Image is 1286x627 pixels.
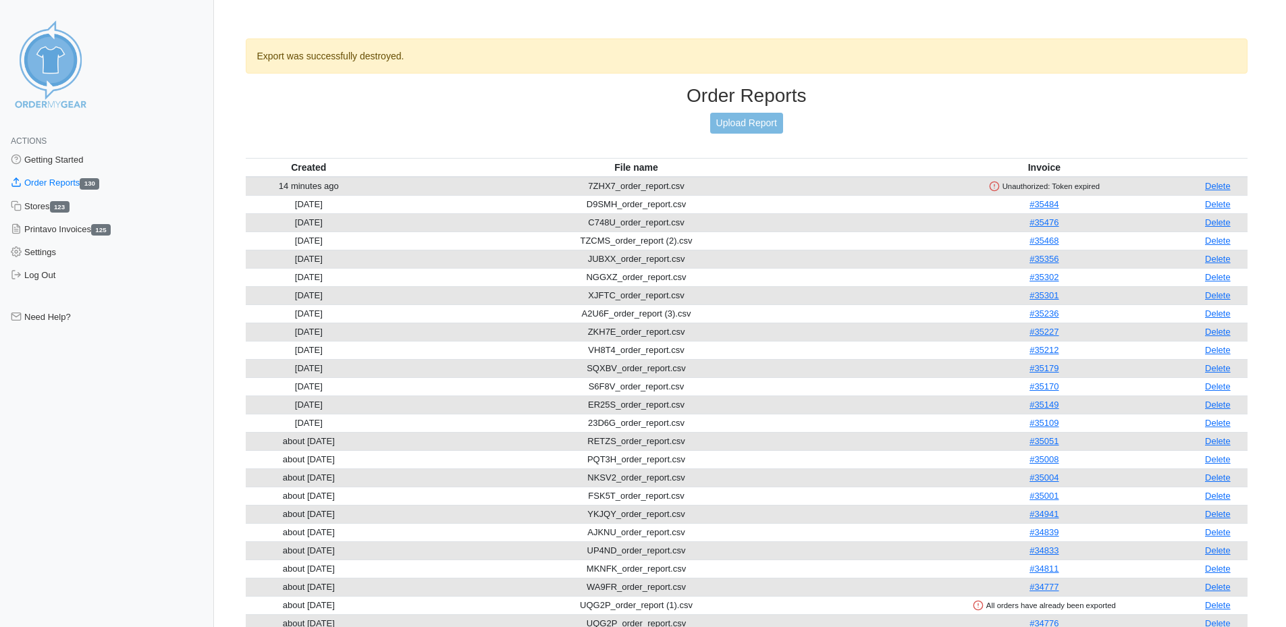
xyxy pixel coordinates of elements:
td: UP4ND_order_report.csv [372,541,901,560]
a: #35356 [1029,254,1059,264]
td: about [DATE] [246,468,373,487]
td: C748U_order_report.csv [372,213,901,231]
td: WA9FR_order_report.csv [372,578,901,596]
td: MKNFK_order_report.csv [372,560,901,578]
a: #35468 [1029,236,1059,246]
a: #35302 [1029,272,1059,282]
td: 7ZHX7_order_report.csv [372,177,901,196]
a: Delete [1205,454,1231,464]
a: Delete [1205,436,1231,446]
td: 23D6G_order_report.csv [372,414,901,432]
td: AJKNU_order_report.csv [372,523,901,541]
td: [DATE] [246,304,373,323]
td: about [DATE] [246,523,373,541]
a: #35476 [1029,217,1059,227]
td: NKSV2_order_report.csv [372,468,901,487]
td: TZCMS_order_report (2).csv [372,231,901,250]
td: [DATE] [246,213,373,231]
div: All orders have already been exported [903,599,1185,611]
td: A2U6F_order_report (3).csv [372,304,901,323]
a: Delete [1205,199,1231,209]
a: Delete [1205,381,1231,391]
a: Delete [1205,400,1231,410]
td: VH8T4_order_report.csv [372,341,901,359]
td: about [DATE] [246,560,373,578]
td: [DATE] [246,250,373,268]
td: [DATE] [246,195,373,213]
a: #35179 [1029,363,1059,373]
td: [DATE] [246,268,373,286]
a: #35212 [1029,345,1059,355]
a: #35149 [1029,400,1059,410]
td: about [DATE] [246,432,373,450]
a: #35484 [1029,199,1059,209]
td: [DATE] [246,414,373,432]
h3: Order Reports [246,84,1248,107]
a: Upload Report [710,113,783,134]
td: about [DATE] [246,450,373,468]
td: S6F8V_order_report.csv [372,377,901,396]
a: #35301 [1029,290,1059,300]
a: Delete [1205,345,1231,355]
td: about [DATE] [246,541,373,560]
a: Delete [1205,545,1231,555]
a: Delete [1205,308,1231,319]
a: #34811 [1029,564,1059,574]
a: #35236 [1029,308,1059,319]
a: #35051 [1029,436,1059,446]
a: #34833 [1029,545,1059,555]
td: SQXBV_order_report.csv [372,359,901,377]
td: PQT3H_order_report.csv [372,450,901,468]
a: Delete [1205,272,1231,282]
td: [DATE] [246,341,373,359]
a: #35008 [1029,454,1059,464]
span: Actions [11,136,47,146]
td: [DATE] [246,377,373,396]
span: 125 [91,224,111,236]
a: Delete [1205,564,1231,574]
div: Unauthorized: Token expired [903,180,1185,192]
a: Delete [1205,363,1231,373]
td: FSK5T_order_report.csv [372,487,901,505]
td: RETZS_order_report.csv [372,432,901,450]
span: 130 [80,178,99,190]
a: #34941 [1029,509,1059,519]
td: [DATE] [246,323,373,341]
th: Invoice [901,158,1188,177]
td: [DATE] [246,396,373,414]
span: 123 [50,201,70,213]
td: ZKH7E_order_report.csv [372,323,901,341]
td: 14 minutes ago [246,177,373,196]
a: Delete [1205,290,1231,300]
td: YKJQY_order_report.csv [372,505,901,523]
td: NGGXZ_order_report.csv [372,268,901,286]
th: Created [246,158,373,177]
td: about [DATE] [246,578,373,596]
td: about [DATE] [246,487,373,505]
a: Delete [1205,327,1231,337]
td: [DATE] [246,286,373,304]
a: #35004 [1029,472,1059,483]
a: #34777 [1029,582,1059,592]
td: [DATE] [246,231,373,250]
div: Export was successfully destroyed. [246,38,1248,74]
a: Delete [1205,472,1231,483]
a: #35109 [1029,418,1059,428]
a: Delete [1205,181,1231,191]
th: File name [372,158,901,177]
a: Delete [1205,509,1231,519]
a: Delete [1205,600,1231,610]
a: Delete [1205,491,1231,501]
td: JUBXX_order_report.csv [372,250,901,268]
td: ER25S_order_report.csv [372,396,901,414]
a: Delete [1205,418,1231,428]
td: about [DATE] [246,505,373,523]
td: [DATE] [246,359,373,377]
a: #34839 [1029,527,1059,537]
td: UQG2P_order_report (1).csv [372,596,901,614]
a: Delete [1205,527,1231,537]
a: Delete [1205,254,1231,264]
a: Delete [1205,217,1231,227]
td: about [DATE] [246,596,373,614]
a: Delete [1205,236,1231,246]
